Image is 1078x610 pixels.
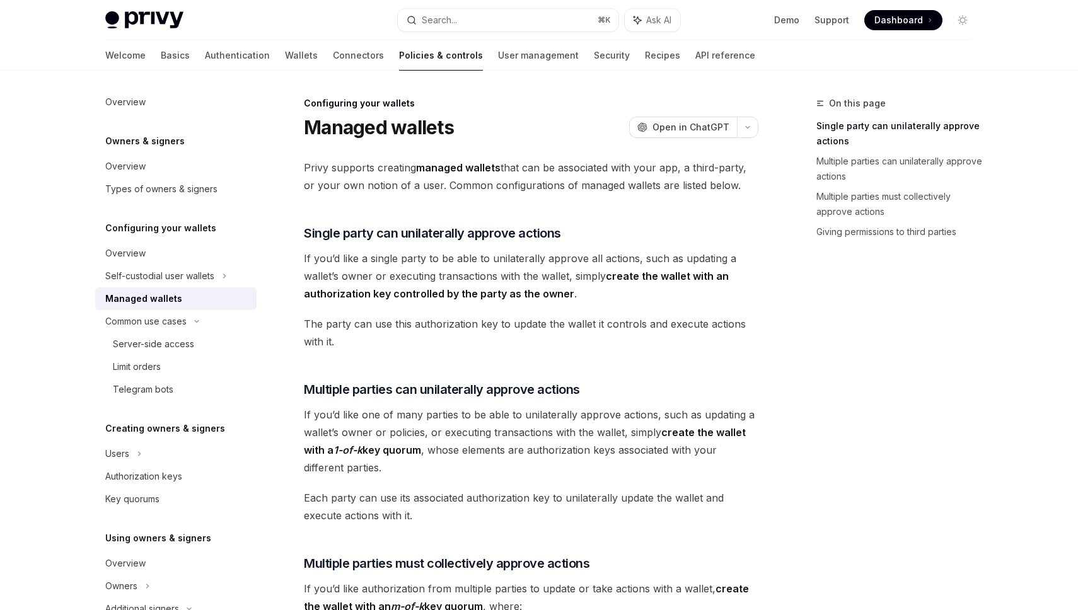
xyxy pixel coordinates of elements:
div: Common use cases [105,314,187,329]
strong: managed wallets [416,161,501,174]
a: Recipes [645,40,680,71]
div: Overview [105,556,146,571]
span: Dashboard [874,14,923,26]
span: Each party can use its associated authorization key to unilaterally update the wallet and execute... [304,489,758,524]
div: Telegram bots [113,382,173,397]
span: The party can use this authorization key to update the wallet it controls and execute actions wit... [304,315,758,350]
h5: Owners & signers [105,134,185,149]
a: Single party can unilaterally approve actions [816,116,983,151]
h1: Managed wallets [304,116,454,139]
div: Managed wallets [105,291,182,306]
span: On this page [829,96,886,111]
a: Connectors [333,40,384,71]
a: Types of owners & signers [95,178,257,200]
h5: Configuring your wallets [105,221,216,236]
div: Self-custodial user wallets [105,268,214,284]
span: Ask AI [646,14,671,26]
a: Basics [161,40,190,71]
div: Key quorums [105,492,159,507]
h5: Creating owners & signers [105,421,225,436]
a: Authorization keys [95,465,257,488]
div: Search... [422,13,457,28]
a: Server-side access [95,333,257,355]
a: Security [594,40,630,71]
h5: Using owners & signers [105,531,211,546]
span: If you’d like a single party to be able to unilaterally approve all actions, such as updating a w... [304,250,758,302]
a: Limit orders [95,355,257,378]
div: Owners [105,578,137,594]
button: Search...⌘K [398,9,618,32]
a: Support [814,14,849,26]
a: Multiple parties can unilaterally approve actions [816,151,983,187]
a: Multiple parties must collectively approve actions [816,187,983,222]
a: Demo [774,14,799,26]
em: 1-of-k [333,444,362,456]
span: Single party can unilaterally approve actions [304,224,561,242]
button: Ask AI [625,9,680,32]
span: Multiple parties can unilaterally approve actions [304,381,580,398]
div: Users [105,446,129,461]
div: Authorization keys [105,469,182,484]
button: Open in ChatGPT [629,117,737,138]
div: Overview [105,159,146,174]
a: Telegram bots [95,378,257,401]
span: Privy supports creating that can be associated with your app, a third-party, or your own notion o... [304,159,758,194]
a: Giving permissions to third parties [816,222,983,242]
div: Overview [105,246,146,261]
div: Configuring your wallets [304,97,758,110]
div: Overview [105,95,146,110]
a: Overview [95,155,257,178]
span: Open in ChatGPT [652,121,729,134]
button: Toggle dark mode [953,10,973,30]
a: Welcome [105,40,146,71]
div: Server-side access [113,337,194,352]
span: Multiple parties must collectively approve actions [304,555,589,572]
a: Dashboard [864,10,942,30]
span: ⌘ K [598,15,611,25]
span: If you’d like one of many parties to be able to unilaterally approve actions, such as updating a ... [304,406,758,476]
a: Wallets [285,40,318,71]
a: Key quorums [95,488,257,510]
a: User management [498,40,579,71]
a: Overview [95,91,257,113]
div: Types of owners & signers [105,181,217,197]
a: Overview [95,242,257,265]
a: API reference [695,40,755,71]
a: Authentication [205,40,270,71]
a: Overview [95,552,257,575]
div: Limit orders [113,359,161,374]
a: Managed wallets [95,287,257,310]
img: light logo [105,11,183,29]
a: Policies & controls [399,40,483,71]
